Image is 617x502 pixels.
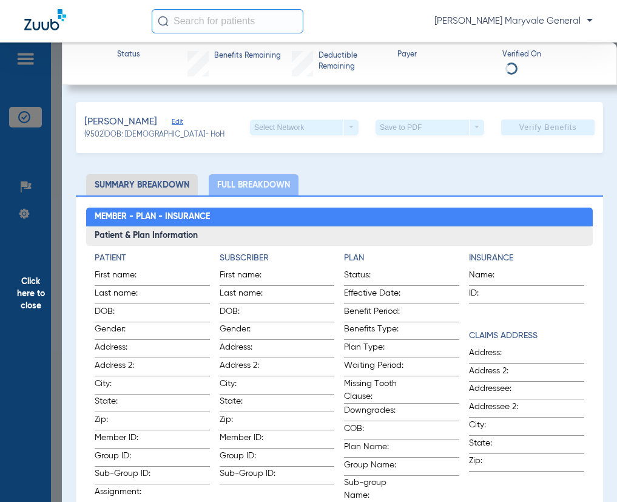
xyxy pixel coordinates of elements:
[220,467,279,484] span: Sub-Group ID:
[95,323,154,339] span: Gender:
[220,378,279,394] span: City:
[95,467,154,484] span: Sub-Group ID:
[220,252,335,265] h4: Subscriber
[220,341,279,358] span: Address:
[469,269,503,285] span: Name:
[469,382,528,399] span: Addressee:
[344,252,459,265] h4: Plan
[344,323,403,339] span: Benefits Type:
[95,450,154,466] span: Group ID:
[95,432,154,448] span: Member ID:
[469,365,528,381] span: Address 2:
[319,51,386,72] span: Deductible Remaining
[220,450,279,466] span: Group ID:
[344,477,403,502] span: Sub-group Name:
[344,404,403,421] span: Downgrades:
[469,455,528,471] span: Zip:
[172,118,183,129] span: Edit
[95,269,154,285] span: First name:
[220,359,279,376] span: Address 2:
[434,15,593,27] span: [PERSON_NAME] Maryvale General
[469,287,503,304] span: ID:
[344,378,403,403] span: Missing Tooth Clause:
[95,395,154,412] span: State:
[344,269,403,285] span: Status:
[220,287,279,304] span: Last name:
[24,9,66,30] img: Zuub Logo
[344,359,403,376] span: Waiting Period:
[95,486,154,502] span: Assignment:
[469,347,528,363] span: Address:
[95,305,154,322] span: DOB:
[220,323,279,339] span: Gender:
[344,422,403,439] span: COB:
[220,432,279,448] span: Member ID:
[344,341,403,358] span: Plan Type:
[158,16,169,27] img: Search Icon
[86,208,593,227] h2: Member - Plan - Insurance
[469,419,528,435] span: City:
[95,359,154,376] span: Address 2:
[95,252,210,265] h4: Patient
[95,378,154,394] span: City:
[469,401,528,417] span: Addressee 2:
[344,287,403,304] span: Effective Date:
[220,395,279,412] span: State:
[469,330,584,342] h4: Claims Address
[220,413,279,430] span: Zip:
[152,9,303,33] input: Search for patients
[220,269,279,285] span: First name:
[344,441,403,457] span: Plan Name:
[214,51,281,62] span: Benefits Remaining
[220,305,279,322] span: DOB:
[344,305,403,322] span: Benefit Period:
[84,130,224,141] span: (9502) DOB: [DEMOGRAPHIC_DATA] - HoH
[397,50,492,61] span: Payer
[95,341,154,358] span: Address:
[117,50,140,61] span: Status
[502,50,597,61] span: Verified On
[469,252,584,265] h4: Insurance
[84,115,157,130] span: [PERSON_NAME]
[86,226,593,246] h3: Patient & Plan Information
[95,287,154,304] span: Last name:
[556,444,617,502] iframe: Chat Widget
[344,459,403,475] span: Group Name:
[86,174,198,195] li: Summary Breakdown
[469,437,528,453] span: State:
[209,174,298,195] li: Full Breakdown
[95,413,154,430] span: Zip:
